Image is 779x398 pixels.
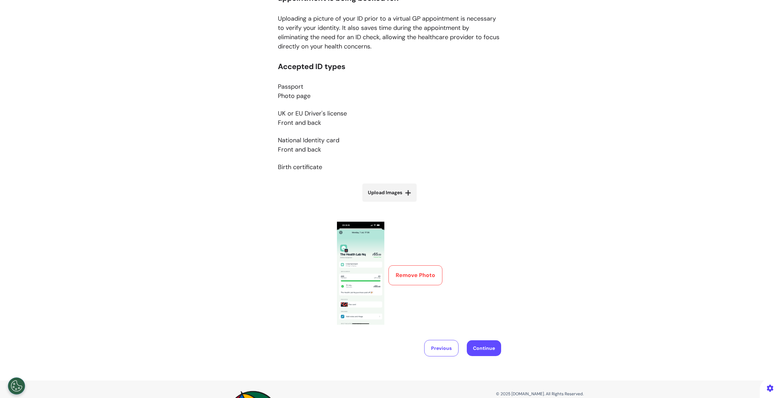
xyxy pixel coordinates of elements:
[278,136,501,154] p: National Identity card Front and back
[278,109,501,128] p: UK or EU Driver's license Front and back
[278,62,501,71] h3: Accepted ID types
[278,163,501,172] p: Birth certificate
[467,340,501,356] button: Continue
[8,377,25,395] button: Open Preferences
[395,391,584,397] p: © 2025 [DOMAIN_NAME]. All Rights Reserved.
[278,82,501,101] p: Passport Photo page
[337,222,384,325] img: Preview 1
[278,14,501,51] p: Uploading a picture of your ID prior to a virtual GP appointment is necessary to verify your iden...
[424,340,459,356] button: Previous
[368,189,402,196] span: Upload Images
[388,265,442,285] button: Remove Photo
